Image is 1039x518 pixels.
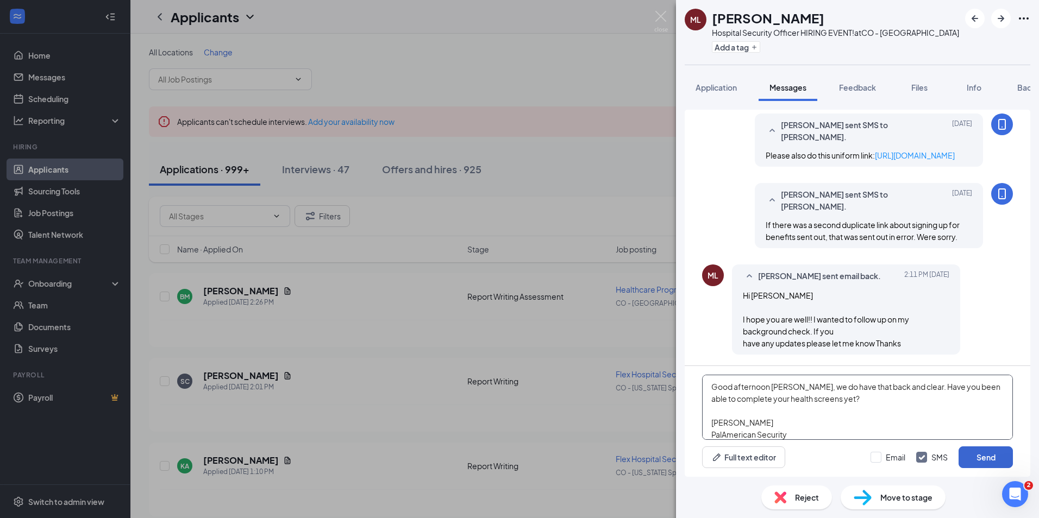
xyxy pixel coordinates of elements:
span: If there was a second duplicate link about signing up for benefits sent out, that was sent out in... [766,220,960,242]
span: Files [911,83,928,92]
svg: MobileSms [996,118,1009,131]
div: ML [708,270,718,281]
span: Application [696,83,737,92]
svg: SmallChevronUp [766,124,779,137]
span: Info [967,83,981,92]
span: [PERSON_NAME] sent SMS to [PERSON_NAME]. [781,188,923,212]
span: Messages [769,83,806,92]
svg: Ellipses [1017,12,1030,25]
div: Hospital Security Officer HIRING EVENT! at CO - [GEOGRAPHIC_DATA] [712,27,959,38]
a: [URL][DOMAIN_NAME] [875,150,955,160]
button: ArrowRight [991,9,1011,28]
svg: Plus [751,44,758,50]
svg: Pen [711,452,722,463]
textarea: Good afternoon [PERSON_NAME], we do have that back and clear. Have you been able to complete your... [702,375,1013,440]
button: PlusAdd a tag [712,41,760,53]
span: [DATE] [952,188,972,212]
button: Full text editorPen [702,446,785,468]
span: [PERSON_NAME] sent SMS to [PERSON_NAME]. [781,119,923,143]
span: Move to stage [880,491,932,503]
span: Reject [795,491,819,503]
span: 2 [1024,481,1033,490]
svg: MobileSms [996,187,1009,200]
button: Send [959,446,1013,468]
span: Hi [PERSON_NAME] I hope you are well!! I wanted to follow up on my background check. If you have ... [743,290,909,348]
svg: SmallChevronUp [743,270,756,283]
span: Please also do this uniform link: [766,150,955,160]
svg: SmallChevronUp [766,194,779,207]
button: ArrowLeftNew [965,9,985,28]
svg: ArrowLeftNew [968,12,981,25]
h1: [PERSON_NAME] [712,9,824,27]
span: [PERSON_NAME] sent email back. [758,270,881,283]
span: [DATE] 2:11 PM [904,270,949,283]
iframe: Intercom live chat [1002,481,1028,507]
div: ML [690,14,701,25]
svg: ArrowRight [994,12,1007,25]
span: [DATE] [952,119,972,143]
span: Feedback [839,83,876,92]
